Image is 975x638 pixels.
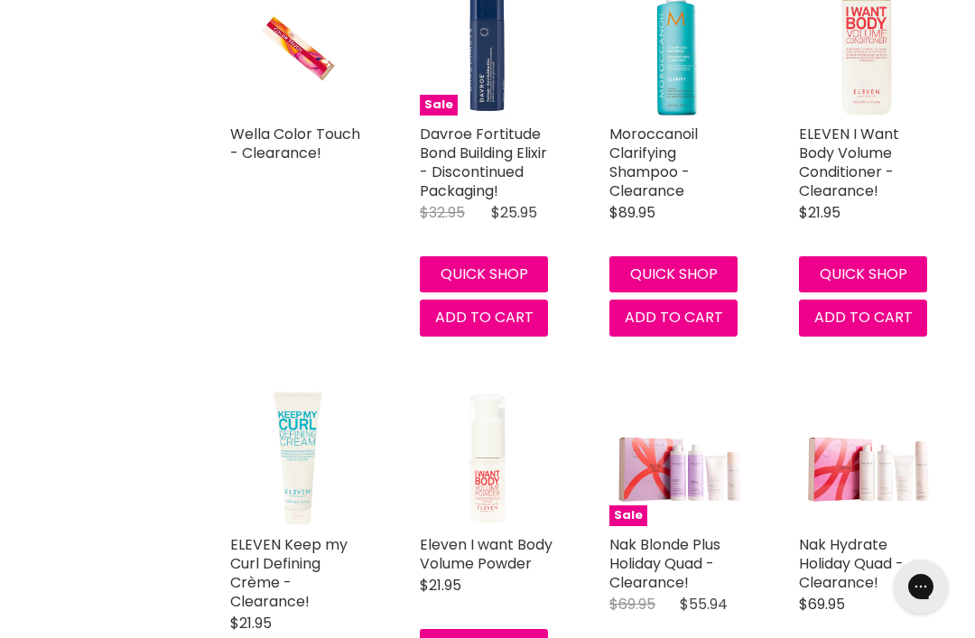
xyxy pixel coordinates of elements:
button: Add to cart [609,300,738,336]
button: Add to cart [799,300,927,336]
img: ELEVEN Keep my Curl Defining Crème - Clearance! [230,391,366,526]
span: Add to cart [625,307,723,328]
a: Eleven I want Body Volume Powder [420,534,552,574]
button: Add to cart [420,300,548,336]
a: Nak Blonde Plus Holiday Quad - Clearance! [609,534,720,593]
a: Moroccanoil Clarifying Shampoo - Clearance [609,124,698,201]
span: $25.95 [491,202,537,223]
span: $32.95 [420,202,465,223]
button: Quick shop [420,256,548,292]
a: Nak Blonde Plus Holiday Quad - Clearance! Sale [609,391,745,526]
span: $55.94 [680,594,728,615]
a: Nak Hydrate Holiday Quad - Clearance! [799,391,934,526]
span: $21.95 [420,575,461,596]
button: Quick shop [799,256,927,292]
span: $21.95 [230,613,272,633]
img: Nak Hydrate Holiday Quad - Clearance! [799,393,934,524]
a: Nak Hydrate Holiday Quad - Clearance! [799,534,904,593]
span: Add to cart [814,307,913,328]
img: Eleven I want Body Volume Powder [420,391,555,526]
a: Davroe Fortitude Bond Building Elixir - Discontinued Packaging! [420,124,547,201]
span: Add to cart [435,307,534,328]
span: $69.95 [799,594,845,615]
span: $69.95 [609,594,655,615]
img: Nak Blonde Plus Holiday Quad - Clearance! [609,393,745,524]
span: Sale [420,95,458,116]
iframe: Gorgias live chat messenger [885,553,957,620]
a: ELEVEN Keep my Curl Defining Crème - Clearance! [230,534,348,612]
button: Quick shop [609,256,738,292]
a: ELEVEN I Want Body Volume Conditioner - Clearance! [799,124,899,201]
a: Wella Color Touch - Clearance! [230,124,360,163]
span: $89.95 [609,202,655,223]
span: $21.95 [799,202,840,223]
span: Sale [609,505,647,526]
